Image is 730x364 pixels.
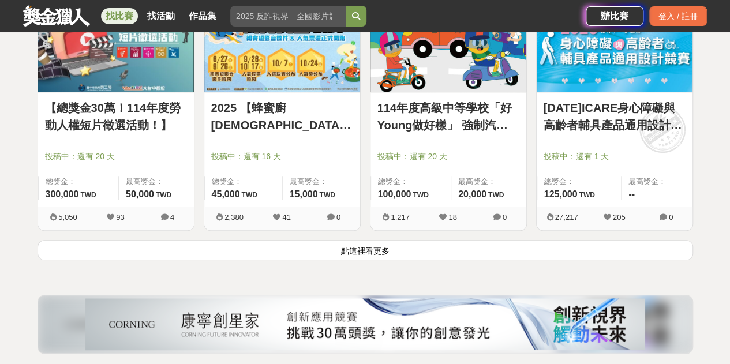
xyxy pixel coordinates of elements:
span: 投稿中：還有 1 天 [544,151,686,163]
span: 最高獎金： [628,176,685,187]
span: -- [628,189,635,199]
span: 最高獎金： [126,176,187,187]
span: TWD [579,191,594,199]
span: 0 [336,213,340,222]
span: 投稿中：還有 20 天 [377,151,519,163]
span: 4 [170,213,174,222]
span: 41 [282,213,290,222]
a: 辦比賽 [586,6,643,26]
span: 5,050 [58,213,77,222]
span: TWD [319,191,335,199]
span: 0 [503,213,507,222]
span: 1,217 [391,213,410,222]
span: TWD [413,191,428,199]
span: 20,000 [458,189,486,199]
span: TWD [241,191,257,199]
span: 總獎金： [212,176,275,187]
span: 最高獎金： [290,176,353,187]
a: 作品集 [184,8,221,24]
button: 點這裡看更多 [38,240,693,260]
span: 45,000 [212,189,240,199]
span: 27,217 [555,213,578,222]
span: 18 [448,213,456,222]
span: 總獎金： [378,176,444,187]
span: TWD [80,191,96,199]
span: 最高獎金： [458,176,519,187]
img: 26832ba5-e3c6-4c80-9a06-d1bc5d39966c.png [85,298,645,350]
span: 0 [669,213,673,222]
a: 【總獎金30萬！114年度勞動人權短片徵選活動！】 [45,99,187,134]
span: 投稿中：還有 20 天 [45,151,187,163]
span: 總獎金： [544,176,615,187]
span: 投稿中：還有 16 天 [211,151,353,163]
span: 15,000 [290,189,318,199]
a: [DATE]ICARE身心障礙與高齡者輔具產品通用設計競賽 [544,99,686,134]
span: 300,000 [46,189,79,199]
a: 找比賽 [101,8,138,24]
span: 50,000 [126,189,154,199]
span: 100,000 [378,189,411,199]
a: 找活動 [143,8,179,24]
span: 205 [613,213,626,222]
input: 2025 反詐視界—全國影片競賽 [230,6,346,27]
span: 2,380 [224,213,244,222]
span: TWD [156,191,171,199]
a: 114年度高級中等學校「好Young做好樣」 強制汽車責任保險宣導短片徵選活動 [377,99,519,134]
span: 總獎金： [46,176,111,187]
span: 125,000 [544,189,578,199]
span: TWD [488,191,504,199]
a: 2025 【蜂蜜廚[DEMOGRAPHIC_DATA]2挑戰賽】初賽短影音徵件&人氣票選正式開跑！ [211,99,353,134]
span: 93 [116,213,124,222]
div: 登入 / 註冊 [649,6,707,26]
